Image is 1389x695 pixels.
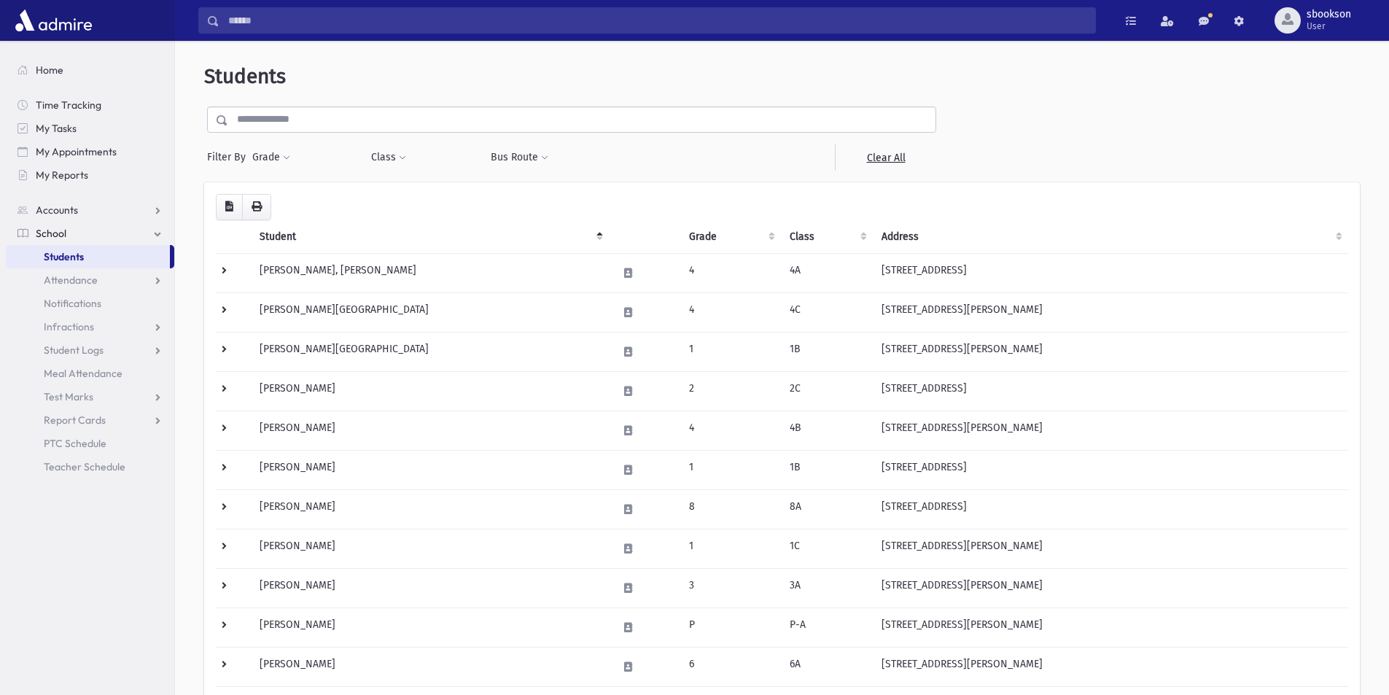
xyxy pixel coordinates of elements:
td: [PERSON_NAME] [251,607,609,647]
td: 8 [680,489,782,529]
td: 4A [781,253,873,292]
span: Students [204,64,286,88]
td: [PERSON_NAME] [251,450,609,489]
span: Meal Attendance [44,367,122,380]
span: Home [36,63,63,77]
a: Time Tracking [6,93,174,117]
a: Clear All [835,144,936,171]
td: 2 [680,371,782,411]
a: My Appointments [6,140,174,163]
td: P-A [781,607,873,647]
td: [STREET_ADDRESS] [873,450,1348,489]
td: [PERSON_NAME] [251,411,609,450]
td: 6A [781,647,873,686]
span: PTC Schedule [44,437,106,450]
span: Accounts [36,203,78,217]
td: [PERSON_NAME] [251,489,609,529]
a: My Reports [6,163,174,187]
span: Teacher Schedule [44,460,125,473]
th: Grade: activate to sort column ascending [680,220,782,254]
td: 1 [680,529,782,568]
td: [STREET_ADDRESS] [873,371,1348,411]
button: Grade [252,144,291,171]
a: Report Cards [6,408,174,432]
a: PTC Schedule [6,432,174,455]
a: Students [6,245,170,268]
a: Student Logs [6,338,174,362]
td: [STREET_ADDRESS][PERSON_NAME] [873,607,1348,647]
span: My Appointments [36,145,117,158]
a: Home [6,58,174,82]
td: 1 [680,332,782,371]
td: [STREET_ADDRESS][PERSON_NAME] [873,411,1348,450]
td: [PERSON_NAME][GEOGRAPHIC_DATA] [251,332,609,371]
a: Teacher Schedule [6,455,174,478]
span: Test Marks [44,390,93,403]
td: 4B [781,411,873,450]
th: Address: activate to sort column ascending [873,220,1348,254]
td: 1B [781,332,873,371]
span: Infractions [44,320,94,333]
td: 6 [680,647,782,686]
a: Notifications [6,292,174,315]
span: Time Tracking [36,98,101,112]
td: 1B [781,450,873,489]
td: 3 [680,568,782,607]
td: [STREET_ADDRESS] [873,253,1348,292]
button: Print [242,194,271,220]
span: Filter By [207,150,252,165]
span: My Reports [36,168,88,182]
a: Attendance [6,268,174,292]
td: 3A [781,568,873,607]
td: [STREET_ADDRESS][PERSON_NAME] [873,647,1348,686]
td: P [680,607,782,647]
span: Students [44,250,84,263]
td: 1C [781,529,873,568]
td: 4 [680,253,782,292]
span: School [36,227,66,240]
span: Attendance [44,273,98,287]
td: 8A [781,489,873,529]
td: [PERSON_NAME], [PERSON_NAME] [251,253,609,292]
input: Search [219,7,1095,34]
td: [PERSON_NAME] [251,371,609,411]
span: User [1307,20,1351,32]
th: Student: activate to sort column descending [251,220,609,254]
span: Report Cards [44,413,106,427]
span: Notifications [44,297,101,310]
a: School [6,222,174,245]
td: [PERSON_NAME] [251,647,609,686]
span: My Tasks [36,122,77,135]
button: Class [370,144,407,171]
td: 4 [680,411,782,450]
td: 4C [781,292,873,332]
a: Infractions [6,315,174,338]
td: [STREET_ADDRESS][PERSON_NAME] [873,292,1348,332]
td: 2C [781,371,873,411]
button: CSV [216,194,243,220]
td: [PERSON_NAME] [251,529,609,568]
td: [STREET_ADDRESS][PERSON_NAME] [873,529,1348,568]
td: 1 [680,450,782,489]
td: [PERSON_NAME][GEOGRAPHIC_DATA] [251,292,609,332]
button: Bus Route [490,144,549,171]
td: [STREET_ADDRESS][PERSON_NAME] [873,568,1348,607]
a: Meal Attendance [6,362,174,385]
span: sbookson [1307,9,1351,20]
a: My Tasks [6,117,174,140]
td: [STREET_ADDRESS][PERSON_NAME] [873,332,1348,371]
a: Accounts [6,198,174,222]
td: [PERSON_NAME] [251,568,609,607]
td: 4 [680,292,782,332]
th: Class: activate to sort column ascending [781,220,873,254]
td: [STREET_ADDRESS] [873,489,1348,529]
a: Test Marks [6,385,174,408]
span: Student Logs [44,343,104,357]
img: AdmirePro [12,6,96,35]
